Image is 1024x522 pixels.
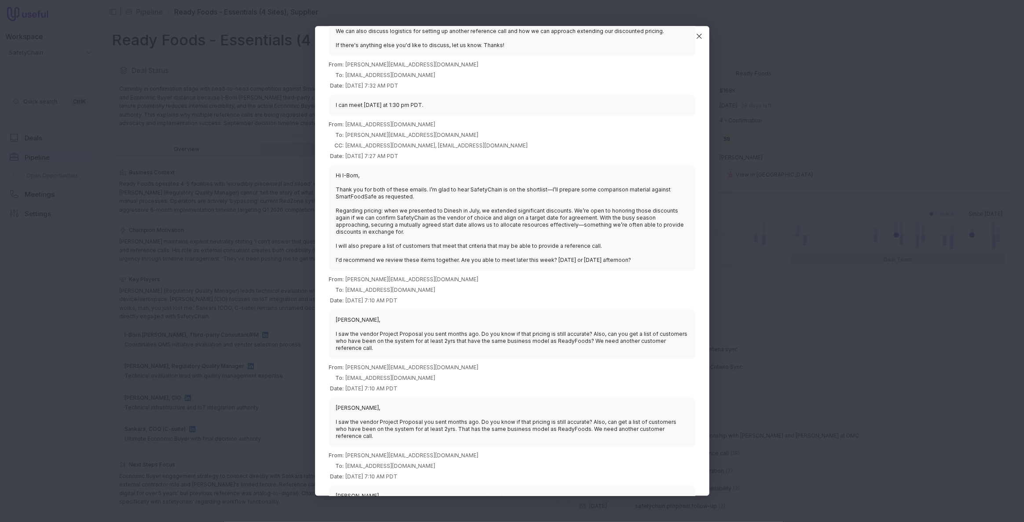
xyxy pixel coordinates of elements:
[346,70,479,81] td: [EMAIL_ADDRESS][DOMAIN_NAME]
[346,473,398,480] time: [DATE] 7:10 AM PDT
[329,151,346,162] th: Date:
[329,130,346,140] th: To:
[329,471,346,482] th: Date:
[346,362,479,373] td: [PERSON_NAME][EMAIL_ADDRESS][DOMAIN_NAME]
[346,373,479,383] td: [EMAIL_ADDRESS][DOMAIN_NAME]
[346,274,479,285] td: [PERSON_NAME][EMAIL_ADDRESS][DOMAIN_NAME]
[329,70,346,81] th: To:
[329,95,695,116] blockquote: I can meet [DATE] at 1:30 pm PDT.
[346,119,528,130] td: [EMAIL_ADDRESS][DOMAIN_NAME]
[329,59,346,70] th: From:
[346,285,479,295] td: [EMAIL_ADDRESS][DOMAIN_NAME]
[329,461,346,471] th: To:
[346,153,399,159] time: [DATE] 7:27 AM PDT
[329,373,346,383] th: To:
[329,295,346,306] th: Date:
[329,450,346,461] th: From:
[346,450,479,461] td: [PERSON_NAME][EMAIL_ADDRESS][DOMAIN_NAME]
[329,7,695,56] blockquote: Perfect. I just sent over a calendar invite. I'll have SmartFoodSafe material and a customer list...
[346,385,398,392] time: [DATE] 7:10 AM PDT
[693,29,706,43] button: Close
[329,383,346,394] th: Date:
[346,297,398,304] time: [DATE] 7:10 AM PDT
[329,285,346,295] th: To:
[329,309,695,359] blockquote: [PERSON_NAME], I saw the vendor Project Proposal you sent months ago. Do you know if that pricing...
[329,119,346,130] th: From:
[346,59,479,70] td: [PERSON_NAME][EMAIL_ADDRESS][DOMAIN_NAME]
[329,397,695,447] blockquote: [PERSON_NAME], I saw the vendor Project Proposal you sent months ago. Do you know if that pricing...
[346,130,528,140] td: [PERSON_NAME][EMAIL_ADDRESS][DOMAIN_NAME]
[346,461,479,471] td: [EMAIL_ADDRESS][DOMAIN_NAME]
[329,81,346,91] th: Date:
[346,82,399,89] time: [DATE] 7:32 AM PDT
[346,140,528,151] td: [EMAIL_ADDRESS][DOMAIN_NAME], [EMAIL_ADDRESS][DOMAIN_NAME]
[329,362,346,373] th: From:
[329,140,346,151] th: CC:
[329,165,695,271] blockquote: Hi I-Born, Thank you for both of these emails. I’m glad to hear SafetyChain is on the shortlist—I...
[329,274,346,285] th: From:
